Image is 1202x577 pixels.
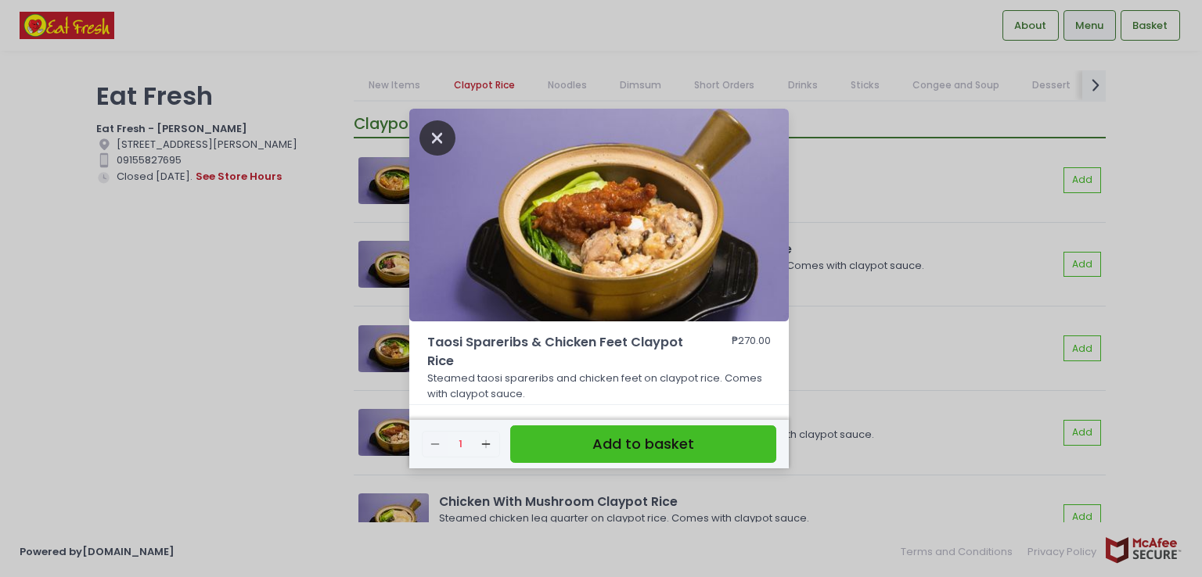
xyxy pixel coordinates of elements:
[427,333,686,371] span: Taosi Spareribs & Chicken Feet Claypot Rice
[732,333,771,371] div: ₱270.00
[409,109,789,321] img: Taosi Spareribs & Chicken Feet Claypot Rice
[419,129,455,145] button: Close
[510,425,776,464] button: Add to basket
[427,371,772,401] p: Steamed taosi spareribs and chicken feet on claypot rice. Comes with claypot sauce.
